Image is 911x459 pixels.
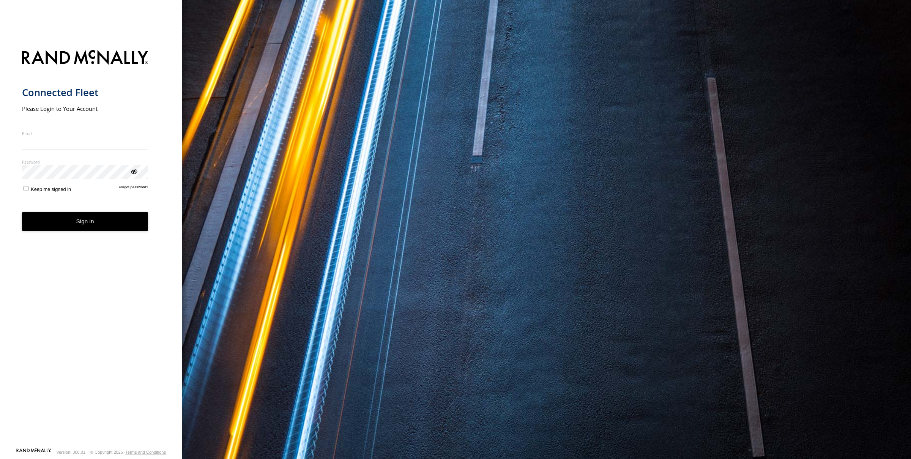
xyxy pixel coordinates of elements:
[24,186,28,191] input: Keep me signed in
[22,105,148,112] h2: Please Login to Your Account
[22,212,148,231] button: Sign in
[22,159,148,165] label: Password
[22,46,161,448] form: main
[130,167,137,175] div: ViewPassword
[126,450,166,454] a: Terms and Conditions
[22,131,148,136] label: Email
[16,448,51,456] a: Visit our Website
[90,450,166,454] div: © Copyright 2025 -
[22,49,148,68] img: Rand McNally
[57,450,85,454] div: Version: 308.01
[31,186,71,192] span: Keep me signed in
[22,86,148,99] h1: Connected Fleet
[119,185,148,192] a: Forgot password?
